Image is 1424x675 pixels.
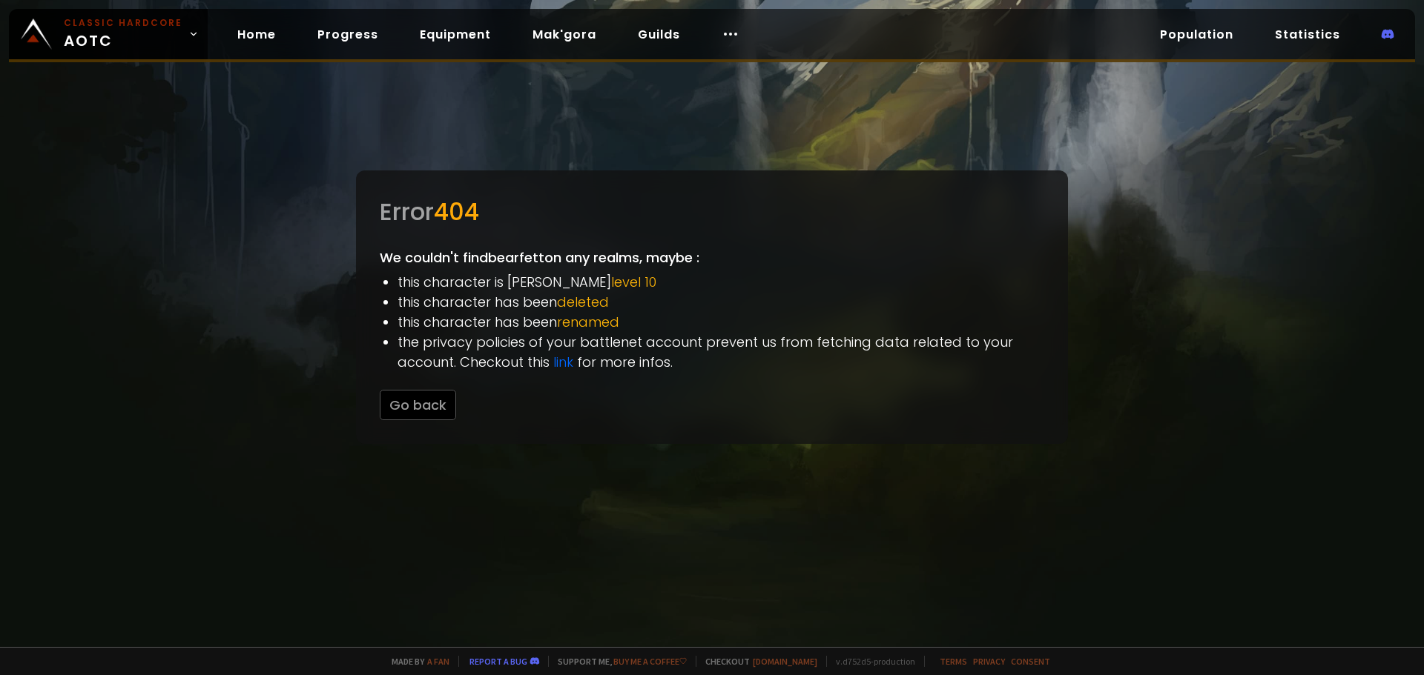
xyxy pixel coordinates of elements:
[548,656,687,667] span: Support me,
[826,656,915,667] span: v. d752d5 - production
[557,313,619,331] span: renamed
[553,353,573,371] a: link
[434,195,479,228] span: 404
[1148,19,1245,50] a: Population
[696,656,817,667] span: Checkout
[940,656,967,667] a: Terms
[380,194,1044,230] div: Error
[383,656,449,667] span: Made by
[9,9,208,59] a: Classic HardcoreAOTC
[521,19,608,50] a: Mak'gora
[380,390,456,420] button: Go back
[398,332,1044,372] li: the privacy policies of your battlenet account prevent us from fetching data related to your acco...
[64,16,182,52] span: AOTC
[626,19,692,50] a: Guilds
[306,19,390,50] a: Progress
[1011,656,1050,667] a: Consent
[356,170,1068,444] div: We couldn't find bearfett on any realms, maybe :
[469,656,527,667] a: Report a bug
[398,312,1044,332] li: this character has been
[225,19,288,50] a: Home
[613,656,687,667] a: Buy me a coffee
[611,273,656,291] span: level 10
[1263,19,1352,50] a: Statistics
[973,656,1005,667] a: Privacy
[398,292,1044,312] li: this character has been
[427,656,449,667] a: a fan
[753,656,817,667] a: [DOMAIN_NAME]
[380,396,456,414] a: Go back
[557,293,609,311] span: deleted
[398,272,1044,292] li: this character is [PERSON_NAME]
[408,19,503,50] a: Equipment
[64,16,182,30] small: Classic Hardcore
